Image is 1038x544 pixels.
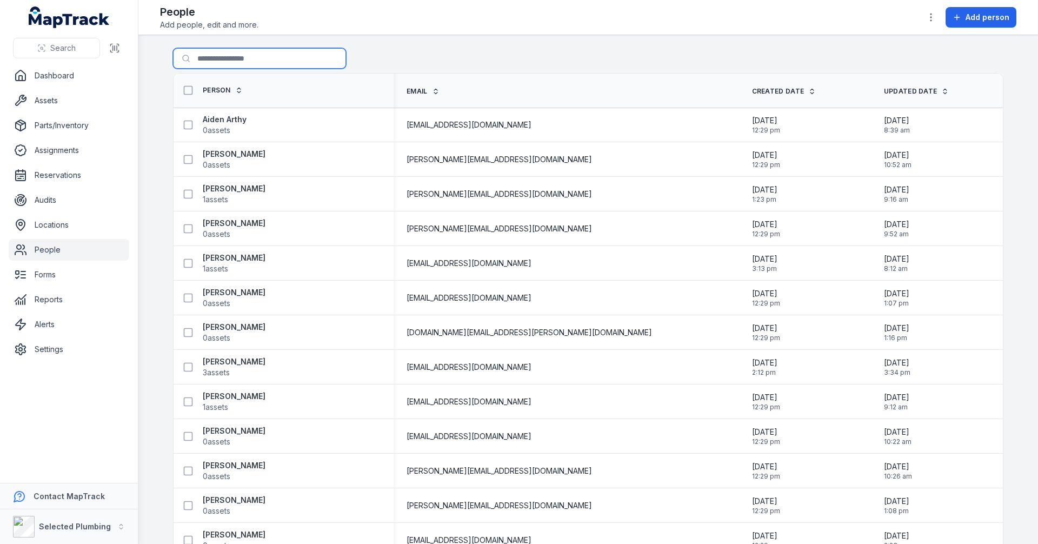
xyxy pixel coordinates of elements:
[884,530,909,541] span: [DATE]
[752,87,816,96] a: Created Date
[752,357,777,377] time: 5/14/2025, 2:12:32 PM
[203,506,230,516] span: 0 assets
[9,90,129,111] a: Assets
[884,184,909,195] span: [DATE]
[752,254,777,273] time: 2/28/2025, 3:13:20 PM
[752,219,780,230] span: [DATE]
[203,253,265,263] strong: [PERSON_NAME]
[203,194,228,205] span: 1 assets
[884,496,909,515] time: 8/18/2025, 1:08:36 PM
[752,323,780,334] span: [DATE]
[752,195,777,204] span: 1:23 pm
[752,472,780,481] span: 12:29 pm
[752,161,780,169] span: 12:29 pm
[203,287,265,309] a: [PERSON_NAME]0assets
[203,263,228,274] span: 1 assets
[203,287,265,298] strong: [PERSON_NAME]
[13,38,100,58] button: Search
[203,391,265,413] a: [PERSON_NAME]1assets
[752,437,780,446] span: 12:29 pm
[884,288,909,308] time: 8/11/2025, 1:07:47 PM
[752,507,780,515] span: 12:29 pm
[884,461,912,481] time: 9/2/2025, 10:26:19 AM
[203,86,243,95] a: Person
[203,114,247,125] strong: Aiden Arthy
[407,466,592,476] span: [PERSON_NAME][EMAIL_ADDRESS][DOMAIN_NAME]
[752,496,780,515] time: 1/14/2025, 12:29:42 PM
[160,4,258,19] h2: People
[407,396,531,407] span: [EMAIL_ADDRESS][DOMAIN_NAME]
[9,65,129,87] a: Dashboard
[884,461,912,472] span: [DATE]
[203,218,265,229] strong: [PERSON_NAME]
[752,403,780,412] span: 12:29 pm
[160,19,258,30] span: Add people, edit and more.
[752,254,777,264] span: [DATE]
[407,189,592,200] span: [PERSON_NAME][EMAIL_ADDRESS][DOMAIN_NAME]
[9,264,129,286] a: Forms
[752,299,780,308] span: 12:29 pm
[752,461,780,472] span: [DATE]
[29,6,110,28] a: MapTrack
[884,115,910,126] span: [DATE]
[752,392,780,403] span: [DATE]
[884,254,909,264] span: [DATE]
[884,288,909,299] span: [DATE]
[203,322,265,333] strong: [PERSON_NAME]
[752,219,780,238] time: 1/14/2025, 12:29:42 PM
[752,230,780,238] span: 12:29 pm
[752,368,777,377] span: 2:12 pm
[884,427,911,437] span: [DATE]
[884,195,909,204] span: 9:16 am
[884,403,909,412] span: 9:12 am
[203,160,230,170] span: 0 assets
[203,471,230,482] span: 0 assets
[884,87,949,96] a: Updated Date
[203,356,265,367] strong: [PERSON_NAME]
[203,436,230,447] span: 0 assets
[884,496,909,507] span: [DATE]
[9,164,129,186] a: Reservations
[884,87,937,96] span: Updated Date
[203,495,265,506] strong: [PERSON_NAME]
[752,115,780,135] time: 1/14/2025, 12:29:42 PM
[884,126,910,135] span: 8:39 am
[752,334,780,342] span: 12:29 pm
[966,12,1009,23] span: Add person
[203,183,265,205] a: [PERSON_NAME]1assets
[203,426,265,436] strong: [PERSON_NAME]
[752,357,777,368] span: [DATE]
[203,356,265,378] a: [PERSON_NAME]3assets
[884,150,911,161] span: [DATE]
[884,254,909,273] time: 9/2/2025, 8:12:41 AM
[407,293,531,303] span: [EMAIL_ADDRESS][DOMAIN_NAME]
[9,115,129,136] a: Parts/Inventory
[203,218,265,240] a: [PERSON_NAME]0assets
[203,183,265,194] strong: [PERSON_NAME]
[407,87,428,96] span: Email
[203,460,265,471] strong: [PERSON_NAME]
[752,323,780,342] time: 1/14/2025, 12:29:42 PM
[203,333,230,343] span: 0 assets
[39,522,111,531] strong: Selected Plumbing
[884,219,909,230] span: [DATE]
[752,496,780,507] span: [DATE]
[752,427,780,437] span: [DATE]
[752,150,780,169] time: 1/14/2025, 12:29:42 PM
[946,7,1016,28] button: Add person
[203,460,265,482] a: [PERSON_NAME]0assets
[752,150,780,161] span: [DATE]
[9,314,129,335] a: Alerts
[203,391,265,402] strong: [PERSON_NAME]
[752,87,804,96] span: Created Date
[9,140,129,161] a: Assignments
[752,461,780,481] time: 1/14/2025, 12:29:42 PM
[203,322,265,343] a: [PERSON_NAME]0assets
[9,214,129,236] a: Locations
[9,289,129,310] a: Reports
[203,298,230,309] span: 0 assets
[203,495,265,516] a: [PERSON_NAME]0assets
[884,472,912,481] span: 10:26 am
[34,492,105,501] strong: Contact MapTrack
[884,323,909,334] span: [DATE]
